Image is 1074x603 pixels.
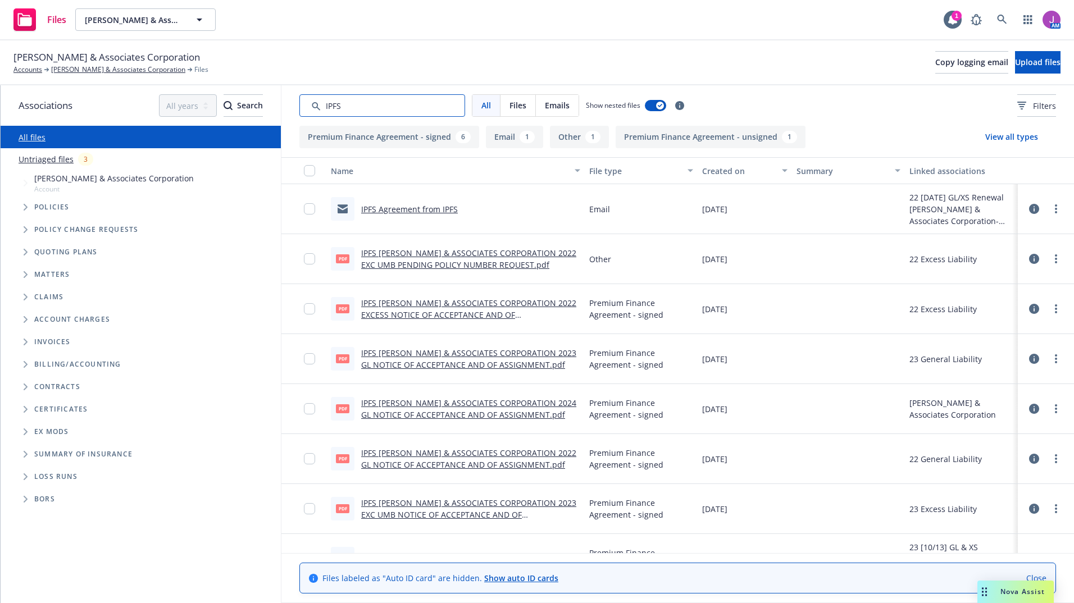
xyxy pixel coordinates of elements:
[589,165,681,177] div: File type
[51,65,185,75] a: [PERSON_NAME] & Associates Corporation
[991,8,1013,31] a: Search
[78,153,93,166] div: 3
[1033,100,1056,112] span: Filters
[13,65,42,75] a: Accounts
[545,99,570,111] span: Emails
[34,184,194,194] span: Account
[585,131,600,143] div: 1
[589,397,693,421] span: Premium Finance Agreement - signed
[331,165,568,177] div: Name
[299,126,479,148] button: Premium Finance Agreement - signed
[792,157,905,184] button: Summary
[34,451,133,458] span: Summary of insurance
[224,101,233,110] svg: Search
[909,165,1013,177] div: Linked associations
[702,453,727,465] span: [DATE]
[326,157,585,184] button: Name
[304,203,315,214] input: Toggle Row Selected
[1017,94,1056,117] button: Filters
[1000,587,1045,596] span: Nova Assist
[616,126,805,148] button: Premium Finance Agreement - unsigned
[34,496,55,502] span: BORs
[1049,452,1063,465] a: more
[85,14,182,26] span: [PERSON_NAME] & Associates Corporation
[586,100,640,110] span: Show nested files
[589,497,693,520] span: Premium Finance Agreement - signed
[13,50,200,65] span: [PERSON_NAME] & Associates Corporation
[935,51,1008,74] button: Copy logging email
[194,65,208,75] span: Files
[550,126,609,148] button: Other
[1049,302,1063,316] a: more
[589,547,693,570] span: Premium Finance Agreement - unsigned
[322,572,558,584] span: Files labeled as "Auto ID card" are hidden.
[486,126,543,148] button: Email
[520,131,535,143] div: 1
[1015,57,1061,67] span: Upload files
[909,303,977,315] div: 22 Excess Liability
[1043,11,1061,29] img: photo
[1017,8,1039,31] a: Switch app
[702,503,727,515] span: [DATE]
[361,398,576,420] a: IPFS [PERSON_NAME] & ASSOCIATES CORPORATION 2024 GL NOTICE OF ACCEPTANCE AND OF ASSIGNMENT.pdf
[484,573,558,583] a: Show auto ID cards
[1,170,281,353] div: Tree Example
[19,132,45,143] a: All files
[34,383,80,390] span: Contracts
[702,203,727,215] span: [DATE]
[304,453,315,464] input: Toggle Row Selected
[585,157,698,184] button: File type
[1049,202,1063,216] a: more
[336,304,349,313] span: pdf
[782,131,797,143] div: 1
[589,203,610,215] span: Email
[1049,352,1063,366] a: more
[304,403,315,414] input: Toggle Row Selected
[1017,100,1056,112] span: Filters
[304,503,315,514] input: Toggle Row Selected
[19,98,72,113] span: Associations
[1049,502,1063,515] a: more
[909,353,982,365] div: 23 General Liability
[336,504,349,513] span: pdf
[967,126,1056,148] button: View all types
[1049,552,1063,565] a: more
[909,541,1013,577] div: 23 [10/13] GL & XS Renewal-Bound B&R/Assoc Ind
[34,271,70,278] span: Matters
[481,99,491,111] span: All
[361,248,576,270] a: IPFS [PERSON_NAME] & ASSOCIATES CORPORATION 2022 EXC UMB PENDING POLICY NUMBER REQUEST.pdf
[34,406,88,413] span: Certificates
[909,503,977,515] div: 23 Excess Liability
[1049,402,1063,415] a: more
[47,15,66,24] span: Files
[702,353,727,365] span: [DATE]
[797,165,888,177] div: Summary
[304,353,315,364] input: Toggle Row Selected
[361,447,576,470] a: IPFS [PERSON_NAME] & ASSOCIATES CORPORATION 2022 GL NOTICE OF ACCEPTANCE AND OF ASSIGNMENT.pdf
[702,403,727,415] span: [DATE]
[909,453,982,465] div: 22 General Liability
[336,254,349,263] span: pdf
[1015,51,1061,74] button: Upload files
[34,294,63,300] span: Claims
[34,339,71,345] span: Invoices
[952,11,962,21] div: 1
[905,157,1018,184] button: Linked associations
[75,8,216,31] button: [PERSON_NAME] & Associates Corporation
[589,347,693,371] span: Premium Finance Agreement - signed
[977,581,991,603] div: Drag to move
[34,428,69,435] span: Ex Mods
[299,94,465,117] input: Search by keyword...
[336,454,349,463] span: pdf
[909,253,977,265] div: 22 Excess Liability
[909,397,1013,421] div: [PERSON_NAME] & Associates Corporation
[9,4,71,35] a: Files
[456,131,471,143] div: 6
[336,404,349,413] span: pdf
[224,94,263,117] button: SearchSearch
[224,95,263,116] div: Search
[304,165,315,176] input: Select all
[589,297,693,321] span: Premium Finance Agreement - signed
[589,253,611,265] span: Other
[1049,252,1063,266] a: more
